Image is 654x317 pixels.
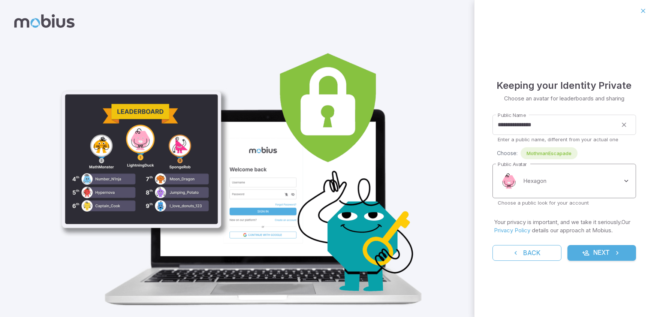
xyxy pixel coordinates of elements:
[494,227,530,234] a: Privacy Policy
[498,170,520,192] img: hexagon.svg
[498,199,631,206] p: Choose a public look for your account
[521,150,578,157] span: MothmanEscapade
[498,136,631,143] p: Enter a public name, different from your actual one
[492,245,561,261] button: Back
[504,94,624,103] p: Choose an avatar for leaderboards and sharing
[55,21,431,313] img: student_6-illustration
[494,218,635,235] p: Your privacy is important, and we take it seriously. Our details our approach at Mobius.
[497,78,632,93] h4: Keeping your Identity Private
[521,147,578,159] div: MothmanEscapade
[497,147,636,159] div: Choose:
[617,118,631,132] button: clear
[498,161,527,168] label: Public Avatar
[567,245,636,261] button: Next
[498,112,526,119] label: Public Name
[523,177,546,185] p: Hexagon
